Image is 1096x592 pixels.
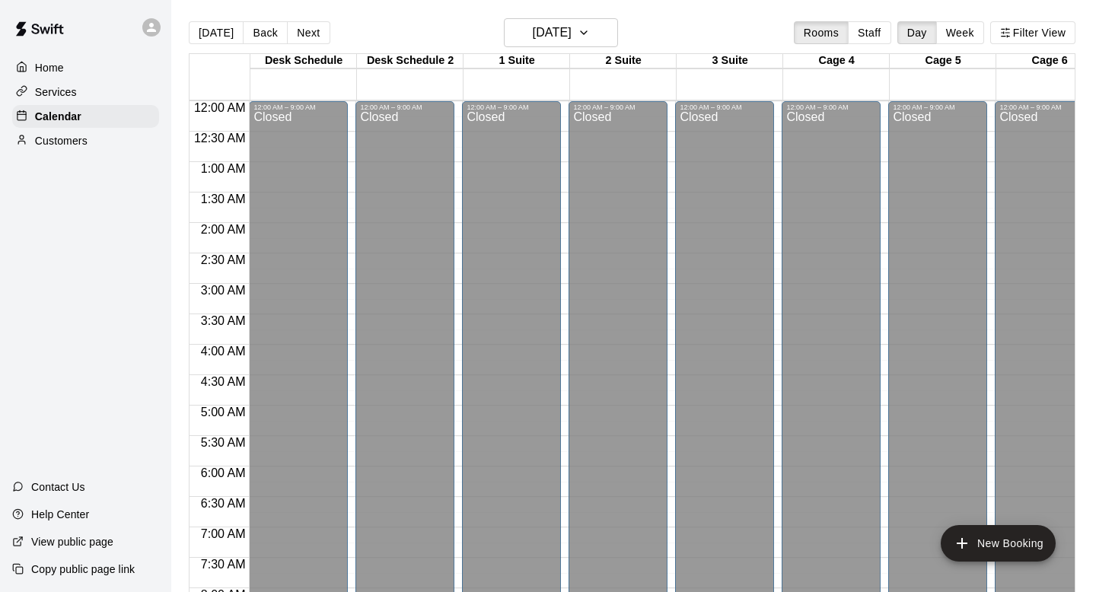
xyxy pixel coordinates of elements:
[197,345,250,358] span: 4:00 AM
[464,54,570,68] div: 1 Suite
[467,103,556,111] div: 12:00 AM – 9:00 AM
[794,21,849,44] button: Rooms
[190,132,250,145] span: 12:30 AM
[786,103,876,111] div: 12:00 AM – 9:00 AM
[890,54,996,68] div: Cage 5
[189,21,244,44] button: [DATE]
[31,479,85,495] p: Contact Us
[197,314,250,327] span: 3:30 AM
[941,525,1056,562] button: add
[35,84,77,100] p: Services
[197,162,250,175] span: 1:00 AM
[197,284,250,297] span: 3:00 AM
[677,54,783,68] div: 3 Suite
[570,54,677,68] div: 2 Suite
[197,558,250,571] span: 7:30 AM
[783,54,890,68] div: Cage 4
[287,21,330,44] button: Next
[197,406,250,419] span: 5:00 AM
[197,375,250,388] span: 4:30 AM
[893,103,983,111] div: 12:00 AM – 9:00 AM
[197,253,250,266] span: 2:30 AM
[250,54,357,68] div: Desk Schedule
[197,466,250,479] span: 6:00 AM
[197,527,250,540] span: 7:00 AM
[504,18,618,47] button: [DATE]
[680,103,769,111] div: 12:00 AM – 9:00 AM
[12,56,159,79] a: Home
[848,21,891,44] button: Staff
[35,60,64,75] p: Home
[936,21,984,44] button: Week
[12,105,159,128] a: Calendar
[360,103,450,111] div: 12:00 AM – 9:00 AM
[253,103,343,111] div: 12:00 AM – 9:00 AM
[897,21,937,44] button: Day
[573,103,663,111] div: 12:00 AM – 9:00 AM
[197,497,250,510] span: 6:30 AM
[12,81,159,103] a: Services
[990,21,1075,44] button: Filter View
[35,109,81,124] p: Calendar
[197,193,250,205] span: 1:30 AM
[35,133,88,148] p: Customers
[31,534,113,549] p: View public page
[197,223,250,236] span: 2:00 AM
[31,562,135,577] p: Copy public page link
[197,436,250,449] span: 5:30 AM
[243,21,288,44] button: Back
[999,103,1089,111] div: 12:00 AM – 9:00 AM
[31,507,89,522] p: Help Center
[357,54,464,68] div: Desk Schedule 2
[12,129,159,152] a: Customers
[533,22,572,43] h6: [DATE]
[190,101,250,114] span: 12:00 AM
